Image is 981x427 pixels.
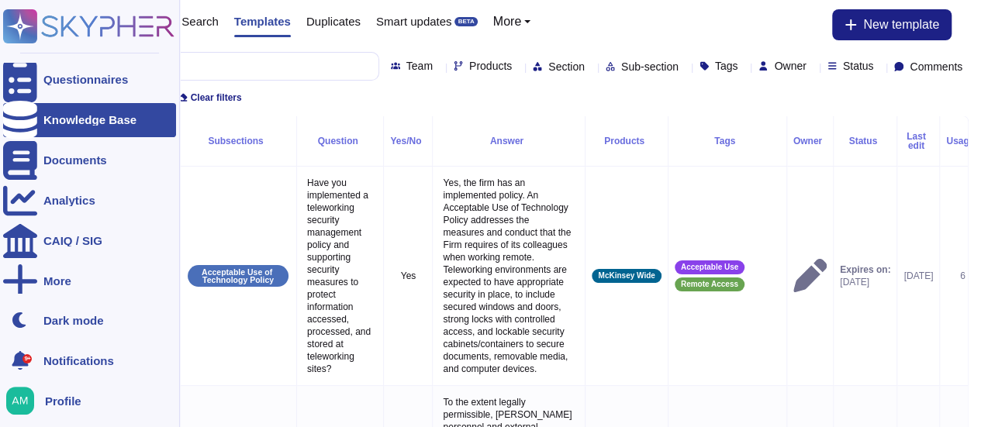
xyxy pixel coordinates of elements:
span: Status [843,60,874,71]
span: Tags [715,60,738,71]
div: Documents [43,154,107,166]
span: Templates [234,15,291,27]
img: user [6,387,34,415]
div: Last edit [903,132,933,150]
span: Products [469,60,512,71]
div: 9+ [22,354,32,363]
div: CAIQ / SIG [43,235,102,246]
a: CAIQ / SIG [3,224,176,258]
div: Questionnaires [43,74,128,85]
span: Section [548,61,585,72]
input: Search by keywords [61,53,378,80]
span: Smart updates [376,15,452,27]
div: Subsections [186,136,290,146]
div: Analytics [43,195,95,206]
span: McKinsey Wide [598,272,655,280]
div: Owner [793,136,827,146]
div: BETA [454,17,477,26]
div: Usage [946,136,979,146]
a: Analytics [3,184,176,218]
div: Products [592,136,661,146]
div: Question [303,136,377,146]
span: Search [181,15,219,27]
span: Comments [910,61,962,72]
span: New template [863,19,939,31]
span: Sub-section [621,61,679,72]
div: 6 [946,270,979,282]
p: Acceptable Use of Technology Policy [193,268,283,284]
div: Dark mode [43,315,104,326]
span: Clear filters [191,93,242,102]
span: Notifications [43,355,114,367]
div: Answer [439,136,579,146]
span: [DATE] [840,276,890,288]
div: Tags [675,136,780,146]
span: Owner [774,60,806,71]
span: Team [406,60,433,71]
span: Remote Access [681,281,738,288]
span: Acceptable Use [681,263,738,271]
span: More [493,15,521,28]
a: Documents [3,143,176,177]
span: Duplicates [306,15,361,27]
div: [DATE] [903,270,933,282]
p: Yes, the firm has an implemented policy. An Acceptable Use of Technology Policy addresses the mea... [439,173,579,379]
span: Profile [45,395,81,407]
p: Have you implemented a teleworking security management policy and supporting security measures to... [303,173,377,379]
span: Expires on: [840,263,890,276]
a: Knowledge Base [3,103,176,137]
button: More [493,15,531,28]
button: New template [832,9,952,40]
a: Questionnaires [3,63,176,97]
button: user [3,384,45,418]
p: Yes [390,270,426,282]
div: Knowledge Base [43,114,136,126]
div: Yes/No [390,136,426,146]
div: More [43,275,71,287]
div: Status [840,136,890,146]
